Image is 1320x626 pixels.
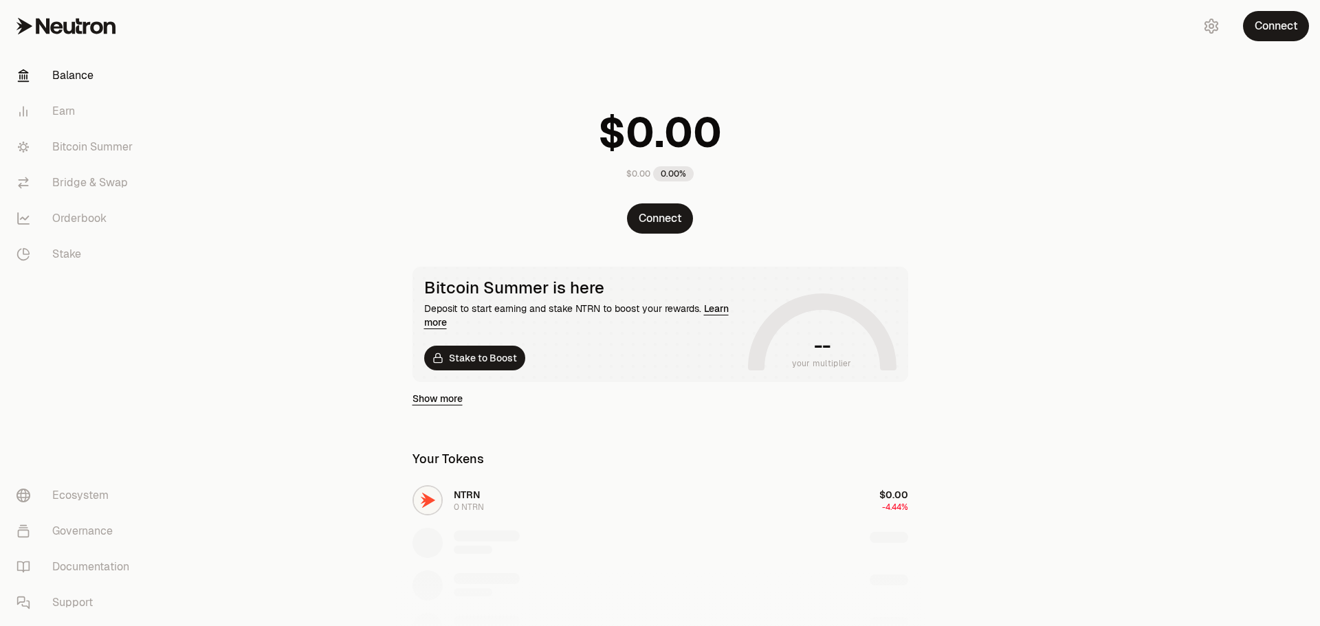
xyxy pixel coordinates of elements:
[5,93,148,129] a: Earn
[412,449,484,469] div: Your Tokens
[653,166,694,181] div: 0.00%
[814,335,830,357] h1: --
[412,392,463,405] a: Show more
[5,513,148,549] a: Governance
[5,129,148,165] a: Bitcoin Summer
[5,165,148,201] a: Bridge & Swap
[5,58,148,93] a: Balance
[5,585,148,621] a: Support
[424,346,525,370] a: Stake to Boost
[1243,11,1309,41] button: Connect
[5,201,148,236] a: Orderbook
[627,203,693,234] button: Connect
[5,549,148,585] a: Documentation
[424,302,742,329] div: Deposit to start earning and stake NTRN to boost your rewards.
[5,478,148,513] a: Ecosystem
[792,357,852,370] span: your multiplier
[424,278,742,298] div: Bitcoin Summer is here
[626,168,650,179] div: $0.00
[5,236,148,272] a: Stake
